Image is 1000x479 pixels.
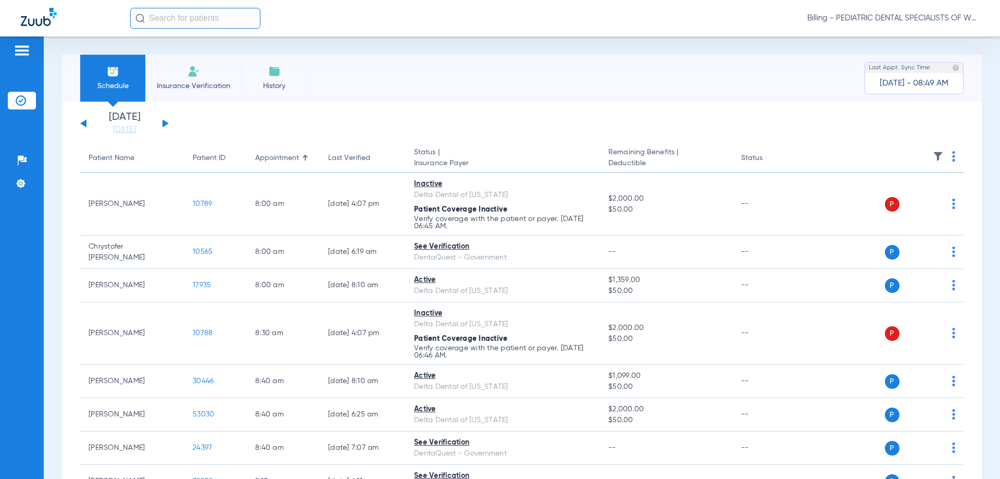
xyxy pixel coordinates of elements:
[414,275,592,286] div: Active
[80,173,184,236] td: [PERSON_NAME]
[414,252,592,263] div: DentaQuest - Government
[608,286,724,297] span: $50.00
[733,144,803,173] th: Status
[93,112,156,135] li: [DATE]
[952,247,955,257] img: group-dot-blue.svg
[885,326,899,341] span: P
[193,153,239,164] div: Patient ID
[733,173,803,236] td: --
[247,236,320,269] td: 8:00 AM
[21,8,57,26] img: Zuub Logo
[328,153,370,164] div: Last Verified
[193,248,213,255] span: 10565
[255,153,311,164] div: Appointment
[247,398,320,432] td: 8:40 AM
[135,14,145,23] img: Search Icon
[247,432,320,465] td: 8:40 AM
[80,365,184,398] td: [PERSON_NAME]
[414,215,592,230] p: Verify coverage with the patient or payer. [DATE] 06:45 AM.
[193,281,211,289] span: 17935
[320,173,406,236] td: [DATE] 4:07 PM
[80,236,184,269] td: Chrystofer [PERSON_NAME]
[414,345,592,359] p: Verify coverage with the patient or payer. [DATE] 06:46 AM.
[733,269,803,302] td: --
[187,65,200,78] img: Manual Insurance Verification
[608,323,724,334] span: $2,000.00
[608,382,724,392] span: $50.00
[193,377,214,385] span: 30446
[130,8,260,29] input: Search for patients
[885,278,899,293] span: P
[933,151,943,162] img: filter.svg
[247,365,320,398] td: 8:40 AM
[414,382,592,392] div: Delta Dental of [US_STATE]
[733,365,803,398] td: --
[320,236,406,269] td: [DATE] 6:19 AM
[247,269,320,302] td: 8:00 AM
[952,199,955,209] img: group-dot-blue.svg
[952,280,955,290] img: group-dot-blue.svg
[193,200,212,207] span: 10789
[885,245,899,260] span: P
[952,409,955,420] img: group-dot-blue.svg
[320,302,406,365] td: [DATE] 4:07 PM
[733,398,803,432] td: --
[193,153,226,164] div: Patient ID
[414,286,592,297] div: Delta Dental of [US_STATE]
[414,404,592,415] div: Active
[414,319,592,330] div: Delta Dental of [US_STATE]
[320,398,406,432] td: [DATE] 6:25 AM
[268,65,281,78] img: History
[414,179,592,190] div: Inactive
[608,158,724,169] span: Deductible
[93,125,156,135] a: [DATE]
[608,193,724,204] span: $2,000.00
[414,158,592,169] span: Insurance Payer
[249,81,299,91] span: History
[193,329,213,337] span: 10788
[608,275,724,286] span: $1,359.00
[600,144,732,173] th: Remaining Benefits |
[255,153,299,164] div: Appointment
[80,432,184,465] td: [PERSON_NAME]
[414,415,592,426] div: Delta Dental of [US_STATE]
[406,144,600,173] th: Status |
[414,371,592,382] div: Active
[414,241,592,252] div: See Verification
[952,376,955,386] img: group-dot-blue.svg
[193,444,212,451] span: 24397
[885,197,899,212] span: P
[608,444,616,451] span: --
[247,173,320,236] td: 8:00 AM
[608,204,724,215] span: $50.00
[14,44,30,57] img: hamburger-icon
[414,448,592,459] div: DentaQuest - Government
[247,302,320,365] td: 8:30 AM
[320,269,406,302] td: [DATE] 8:10 AM
[948,429,1000,479] iframe: Chat Widget
[328,153,397,164] div: Last Verified
[880,78,948,89] span: [DATE] - 08:49 AM
[80,398,184,432] td: [PERSON_NAME]
[869,63,931,73] span: Last Appt. Sync Time:
[608,334,724,345] span: $50.00
[885,374,899,389] span: P
[608,371,724,382] span: $1,099.00
[733,302,803,365] td: --
[414,335,507,342] span: Patient Coverage Inactive
[885,408,899,422] span: P
[80,269,184,302] td: [PERSON_NAME]
[414,206,507,213] span: Patient Coverage Inactive
[320,432,406,465] td: [DATE] 7:07 AM
[89,153,176,164] div: Patient Name
[807,13,979,23] span: Billing - PEDIATRIC DENTAL SPECIALISTS OF WESTERN [US_STATE]
[414,437,592,448] div: See Verification
[414,308,592,319] div: Inactive
[88,81,137,91] span: Schedule
[414,190,592,201] div: Delta Dental of [US_STATE]
[952,328,955,338] img: group-dot-blue.svg
[952,64,959,71] img: last sync help info
[733,432,803,465] td: --
[608,248,616,255] span: --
